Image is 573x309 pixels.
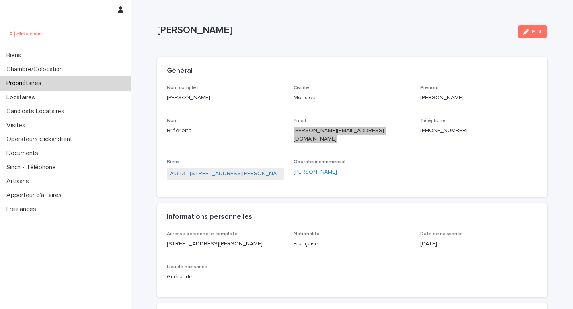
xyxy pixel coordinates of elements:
span: Lieu de naissance [167,265,207,269]
a: [PERSON_NAME][EMAIL_ADDRESS][DOMAIN_NAME] [294,128,384,142]
p: Documents [3,149,45,157]
p: Sinch - Téléphone [3,164,62,171]
p: Artisans [3,178,35,185]
p: Propriétaires [3,79,48,87]
p: [DATE] [420,240,538,248]
p: Française [294,240,411,248]
span: Opérateur commercial [294,160,345,164]
span: Civilité [294,85,309,90]
h2: Informations personnelles [167,213,252,222]
span: Edit [532,29,542,35]
p: [PERSON_NAME] [167,94,284,102]
a: A1333 - [STREET_ADDRESS][PERSON_NAME] [170,170,281,178]
p: Bréèrette [167,127,284,135]
h2: Général [167,67,193,75]
p: Monsieur [294,94,411,102]
span: Nom complet [167,85,198,90]
p: Locataires [3,94,41,101]
p: Guérande [167,273,284,281]
p: Biens [3,52,27,59]
span: Nom [167,118,178,123]
img: UCB0brd3T0yccxBKYDjQ [6,26,45,42]
p: [STREET_ADDRESS][PERSON_NAME] [167,240,284,248]
span: Biens [167,160,179,164]
p: Candidats Locataires [3,108,71,115]
p: Operateurs clickandrent [3,135,79,143]
span: Téléphone [420,118,446,123]
p: Apporteur d'affaires [3,191,68,199]
button: Edit [518,25,547,38]
span: Adresse personnelle complète [167,232,238,236]
p: Chambre/Colocation [3,66,69,73]
span: Date de naissance [420,232,463,236]
span: Nationalité [294,232,320,236]
ringoverc2c-84e06f14122c: Call with Ringover [420,128,468,133]
a: [PERSON_NAME] [294,168,337,176]
p: Visites [3,122,32,129]
p: [PERSON_NAME] [420,94,538,102]
p: Freelances [3,205,43,213]
span: Prénom [420,85,439,90]
span: Email [294,118,306,123]
ringoverc2c-number-84e06f14122c: [PHONE_NUMBER] [420,128,468,133]
p: [PERSON_NAME] [157,25,512,36]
